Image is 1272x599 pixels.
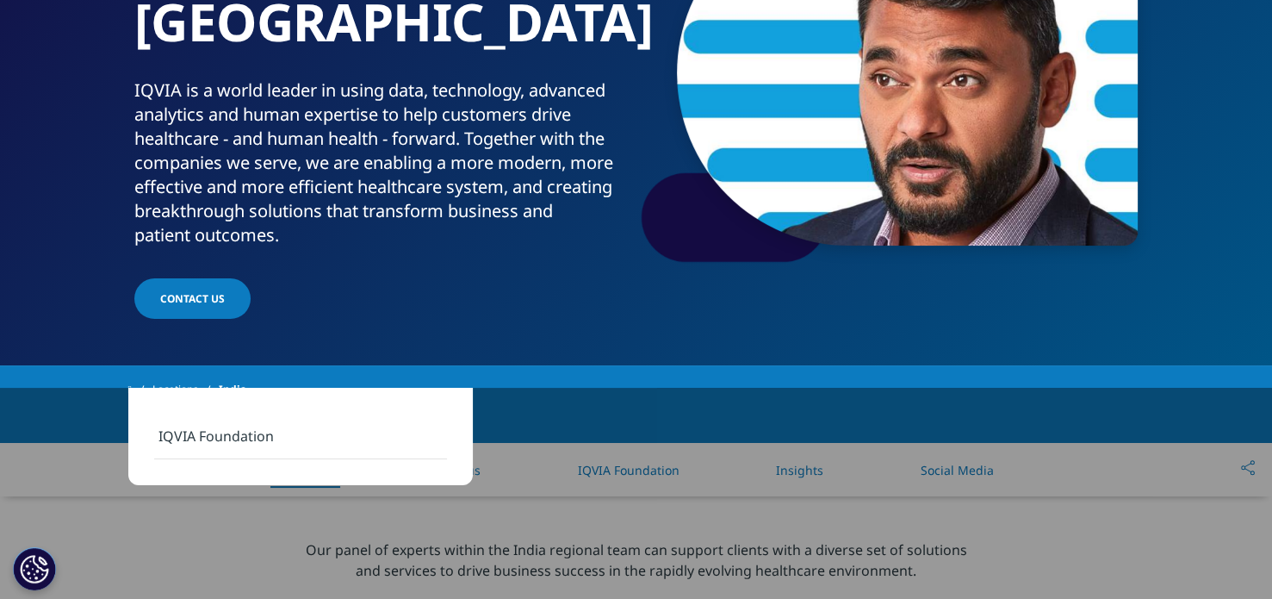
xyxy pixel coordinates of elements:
span: CONTACT US [160,291,225,306]
a: CONTACT US [134,278,251,319]
a: Insights [776,462,823,478]
a: Locations [152,374,219,405]
div: IQVIA is a world leader in using data, technology, advanced analytics and human expertise to help... [134,78,630,247]
a: Social Media [921,462,994,478]
a: IQVIA Foundation [577,462,679,478]
button: Cookies Settings [13,547,56,590]
span: India [219,374,246,405]
p: Our panel of experts within the India regional team can support clients with a diverse set of sol... [300,540,972,591]
a: IQVIA Foundation [154,414,447,459]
